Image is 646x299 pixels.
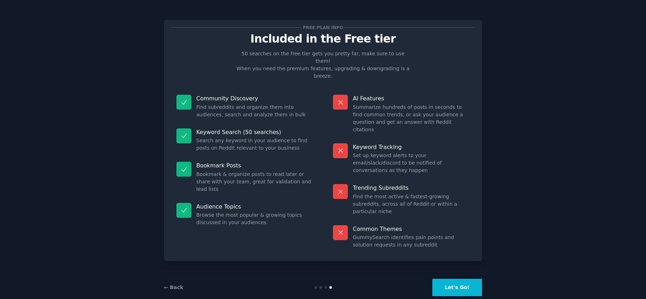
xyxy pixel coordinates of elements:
[196,171,313,193] dd: Bookmark & organize posts to read later or share with your team, great for validation and lead lists
[353,184,470,192] p: Trending Subreddits
[432,279,482,296] button: Let's Go!
[353,234,470,249] dd: GummySearch identifies pain points and solution requests in any subreddit
[353,95,470,102] p: AI Features
[353,193,470,215] dd: Find the most active & fastest-growing subreddits, across all of Reddit or within a particular niche
[196,203,313,210] p: Audience Topics
[196,104,313,118] dd: Find subreddits and organize them into audiences, search and analyze them in bulk
[171,33,475,45] p: Included in the Free tier
[196,95,313,102] p: Community Discovery
[196,211,313,226] dd: Browse the most popular & growing topics discussed in your audiences
[196,162,313,169] p: Bookmark Posts
[353,104,470,133] dd: Summarize hundreds of posts in seconds to find common trends, or ask your audience a question and...
[302,24,344,31] span: Free plan info
[196,128,313,136] p: Keyword Search (50 searches)
[164,284,183,290] a: ← Back
[196,137,313,152] dd: Search any keyword in your audience to find posts on Reddit relevant to your business
[234,50,412,80] p: 50 searches on the free tier gets you pretty far, make sure to use them! When you need the premiu...
[353,152,470,174] dd: Set up keyword alerts to your email/slack/discord to be notified of conversations as they happen
[353,143,470,151] p: Keyword Tracking
[353,225,470,233] p: Common Themes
